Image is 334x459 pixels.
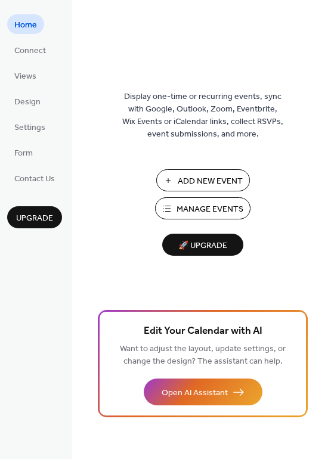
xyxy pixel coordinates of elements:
[7,168,62,188] a: Contact Us
[7,40,53,60] a: Connect
[14,96,41,108] span: Design
[120,341,286,370] span: Want to adjust the layout, update settings, or change the design? The assistant can help.
[155,197,250,219] button: Manage Events
[14,45,46,57] span: Connect
[14,122,45,134] span: Settings
[14,70,36,83] span: Views
[156,169,250,191] button: Add New Event
[169,238,236,254] span: 🚀 Upgrade
[7,91,48,111] a: Design
[7,66,44,85] a: Views
[7,117,52,137] a: Settings
[16,212,53,225] span: Upgrade
[162,387,228,399] span: Open AI Assistant
[7,206,62,228] button: Upgrade
[14,147,33,160] span: Form
[14,19,37,32] span: Home
[178,175,243,188] span: Add New Event
[144,323,262,340] span: Edit Your Calendar with AI
[122,91,283,141] span: Display one-time or recurring events, sync with Google, Outlook, Zoom, Eventbrite, Wix Events or ...
[144,379,262,405] button: Open AI Assistant
[162,234,243,256] button: 🚀 Upgrade
[7,14,44,34] a: Home
[14,173,55,185] span: Contact Us
[7,142,40,162] a: Form
[177,203,243,216] span: Manage Events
